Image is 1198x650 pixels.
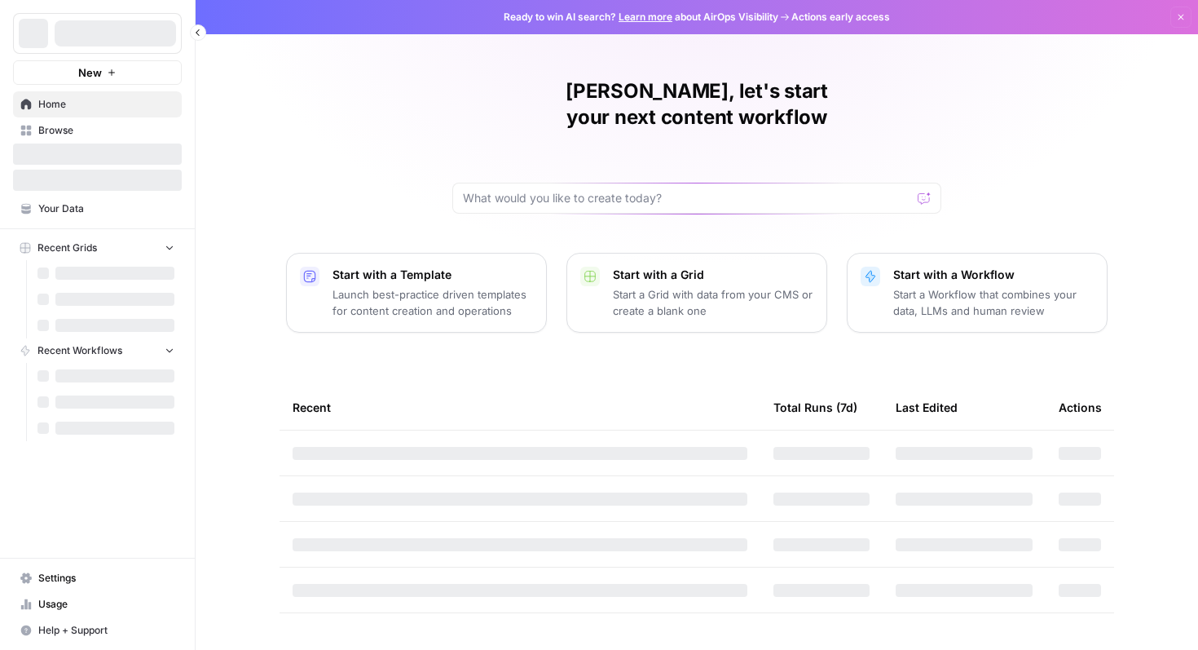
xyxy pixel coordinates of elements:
span: Recent Grids [37,241,97,255]
span: Settings [38,571,174,586]
span: Usage [38,597,174,612]
button: Help + Support [13,617,182,643]
button: Recent Grids [13,236,182,260]
div: Total Runs (7d) [773,385,857,430]
button: Start with a TemplateLaunch best-practice driven templates for content creation and operations [286,253,547,333]
span: Home [38,97,174,112]
button: Recent Workflows [13,338,182,363]
div: Last Edited [896,385,958,430]
p: Launch best-practice driven templates for content creation and operations [333,286,533,319]
span: Your Data [38,201,174,216]
p: Start with a Workflow [893,267,1094,283]
span: Help + Support [38,623,174,638]
a: Learn more [619,11,672,23]
a: Settings [13,565,182,591]
span: Browse [38,123,174,138]
span: Recent Workflows [37,343,122,358]
span: Ready to win AI search? about AirOps Visibility [504,10,778,24]
button: Start with a WorkflowStart a Workflow that combines your data, LLMs and human review [847,253,1108,333]
button: Start with a GridStart a Grid with data from your CMS or create a blank one [566,253,827,333]
p: Start a Workflow that combines your data, LLMs and human review [893,286,1094,319]
input: What would you like to create today? [463,190,911,206]
p: Start with a Grid [613,267,813,283]
h1: [PERSON_NAME], let's start your next content workflow [452,78,941,130]
div: Recent [293,385,747,430]
a: Your Data [13,196,182,222]
button: New [13,60,182,85]
p: Start a Grid with data from your CMS or create a blank one [613,286,813,319]
a: Browse [13,117,182,144]
div: Actions [1059,385,1102,430]
a: Usage [13,591,182,617]
a: Home [13,91,182,117]
span: New [78,64,102,81]
p: Start with a Template [333,267,533,283]
span: Actions early access [791,10,890,24]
